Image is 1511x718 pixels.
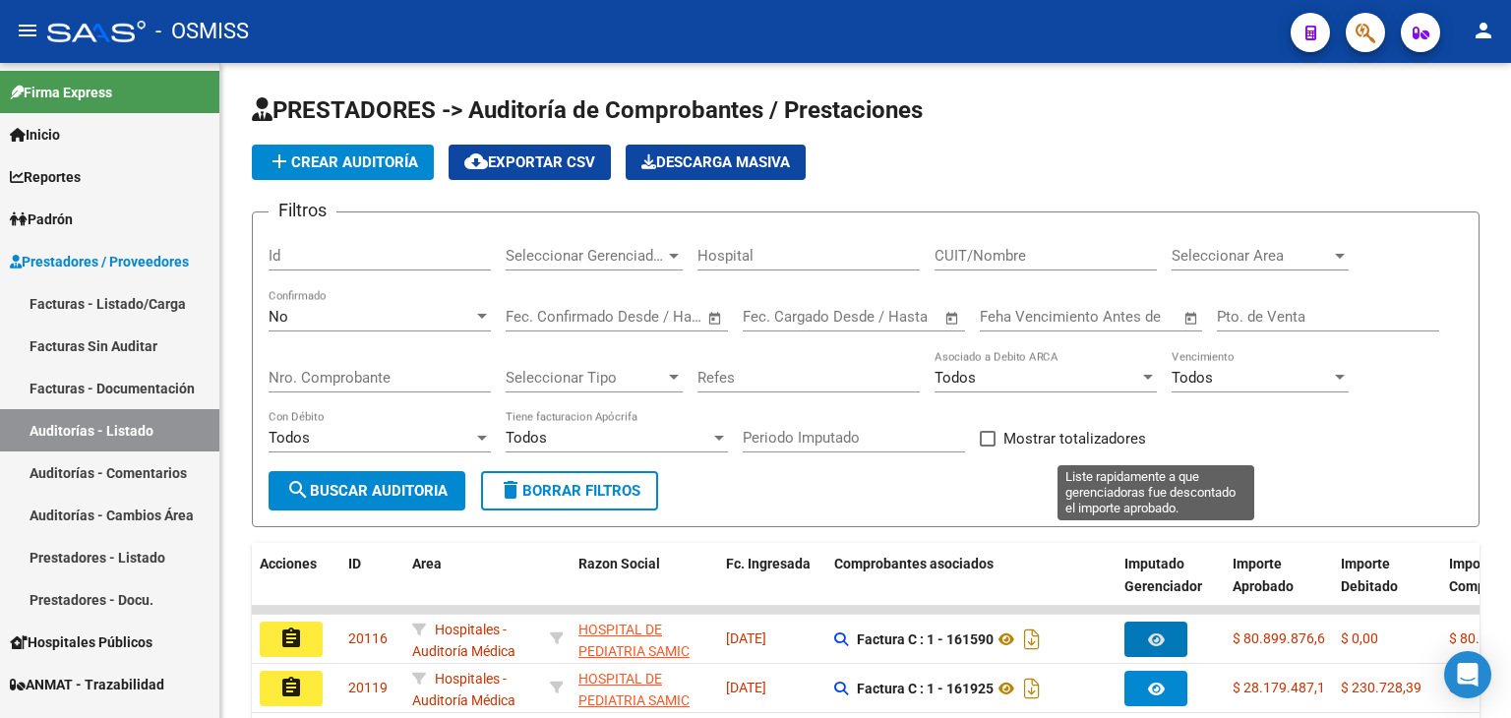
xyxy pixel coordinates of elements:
span: 20119 [348,680,388,695]
span: Reportes [10,166,81,188]
datatable-header-cell: Importe Aprobado [1225,543,1333,629]
span: Acciones [260,556,317,571]
span: Buscar Auditoria [286,482,448,500]
span: Razon Social [578,556,660,571]
button: Open calendar [941,307,964,329]
span: $ 230.728,39 [1341,680,1421,695]
mat-icon: search [286,478,310,502]
button: Crear Auditoría [252,145,434,180]
span: Hospitales Públicos [10,631,152,653]
span: Inicio [10,124,60,146]
input: Fecha inicio [743,308,822,326]
datatable-header-cell: Razon Social [571,543,718,629]
span: Comprobantes asociados [834,556,994,571]
button: Borrar Filtros [481,471,658,510]
span: [DATE] [726,630,766,646]
mat-icon: assignment [279,627,303,650]
datatable-header-cell: Area [404,543,542,629]
span: Importe Aprobado [1233,556,1294,594]
span: $ 28.179.487,11 [1233,680,1333,695]
button: Open calendar [1180,307,1203,329]
span: Firma Express [10,82,112,103]
datatable-header-cell: Acciones [252,543,340,629]
span: Borrar Filtros [499,482,640,500]
strong: Factura C : 1 - 161925 [857,681,994,696]
span: - OSMISS [155,10,249,53]
datatable-header-cell: Comprobantes asociados [826,543,1117,629]
span: No [269,308,288,326]
span: Exportar CSV [464,153,595,171]
div: - 30615915544 [578,668,710,709]
span: PRESTADORES -> Auditoría de Comprobantes / Prestaciones [252,96,923,124]
span: Seleccionar Gerenciador [506,247,665,265]
span: ID [348,556,361,571]
span: Crear Auditoría [268,153,418,171]
app-download-masive: Descarga masiva de comprobantes (adjuntos) [626,145,806,180]
span: Todos [506,429,547,447]
input: Fecha inicio [506,308,585,326]
span: $ 80.899.876,64 [1233,630,1333,646]
span: Todos [1172,369,1213,387]
span: Seleccionar Area [1172,247,1331,265]
input: Fecha fin [840,308,936,326]
mat-icon: person [1472,19,1495,42]
span: Hospitales - Auditoría Médica [412,671,515,709]
mat-icon: cloud_download [464,150,488,173]
mat-icon: add [268,150,291,173]
mat-icon: menu [16,19,39,42]
datatable-header-cell: Fc. Ingresada [718,543,826,629]
span: Todos [269,429,310,447]
datatable-header-cell: ID [340,543,404,629]
span: Hospitales - Auditoría Médica [412,622,515,660]
div: - 30615915544 [578,619,710,660]
input: Fecha fin [603,308,698,326]
span: ANMAT - Trazabilidad [10,674,164,695]
span: Importe Debitado [1341,556,1398,594]
h3: Filtros [269,197,336,224]
i: Descargar documento [1019,624,1045,655]
mat-icon: delete [499,478,522,502]
span: $ 0,00 [1341,630,1378,646]
div: Open Intercom Messenger [1444,651,1491,698]
mat-icon: assignment [279,676,303,699]
span: Fc. Ingresada [726,556,811,571]
i: Descargar documento [1019,673,1045,704]
datatable-header-cell: Importe Debitado [1333,543,1441,629]
span: Descarga Masiva [641,153,790,171]
strong: Factura C : 1 - 161590 [857,631,994,647]
button: Descarga Masiva [626,145,806,180]
span: HOSPITAL DE PEDIATRIA SAMIC "PROFESOR [PERSON_NAME]" [578,622,690,704]
span: Area [412,556,442,571]
span: Prestadores / Proveedores [10,251,189,272]
span: Todos [935,369,976,387]
span: Seleccionar Tipo [506,369,665,387]
span: Mostrar totalizadores [1003,427,1146,450]
span: Padrón [10,209,73,230]
span: 20116 [348,630,388,646]
button: Open calendar [704,307,727,329]
button: Buscar Auditoria [269,471,465,510]
datatable-header-cell: Imputado Gerenciador [1117,543,1225,629]
span: [DATE] [726,680,766,695]
span: Imputado Gerenciador [1124,556,1202,594]
button: Exportar CSV [449,145,611,180]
